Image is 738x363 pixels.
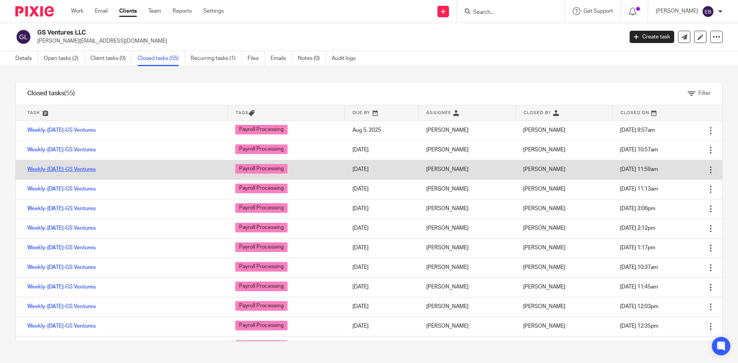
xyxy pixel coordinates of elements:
a: Weekly-[DATE]-GS Ventures [27,167,96,172]
span: (55) [64,90,75,96]
span: [PERSON_NAME] [523,265,565,270]
a: Email [95,7,108,15]
td: [DATE] [345,160,419,179]
span: [PERSON_NAME] [523,225,565,231]
span: [PERSON_NAME] [523,167,565,172]
a: Files [248,51,265,66]
a: Weekly-[DATE]-GS Ventures [27,206,96,211]
a: Weekly-[DATE]-GS Ventures [27,147,96,152]
span: [DATE] 12:03pm [620,304,658,309]
a: Weekly-[DATE]-GS Ventures [27,323,96,329]
a: Clients [119,7,137,15]
span: Payroll Processing [235,203,288,213]
a: Reports [173,7,192,15]
td: [PERSON_NAME] [419,258,515,277]
td: [DATE] [345,219,419,238]
span: Payroll Processing [235,223,288,232]
td: [PERSON_NAME] [419,160,515,179]
span: [PERSON_NAME] [523,147,565,152]
a: Client tasks (0) [90,51,132,66]
a: Weekly-[DATE]-GS Ventures [27,128,96,133]
td: [DATE] [345,336,419,356]
a: Create task [630,31,674,43]
span: Payroll Processing [235,164,288,174]
td: [DATE] [345,277,419,297]
td: Aug 5, 2025 [345,121,419,140]
input: Search [472,9,542,16]
td: [DATE] [345,140,419,160]
td: [PERSON_NAME] [419,219,515,238]
span: [PERSON_NAME] [523,206,565,211]
a: Details [15,51,38,66]
span: [DATE] 9:57am [620,128,655,133]
span: Payroll Processing [235,242,288,252]
span: [PERSON_NAME] [523,245,565,250]
span: Payroll Processing [235,321,288,330]
td: [DATE] [345,179,419,199]
span: [PERSON_NAME] [523,128,565,133]
img: svg%3E [15,29,32,45]
th: Tags [228,105,345,121]
h2: GS Ventures LLC [37,29,502,37]
span: [DATE] 10:37am [620,265,658,270]
h1: Closed tasks [27,90,75,98]
a: Settings [203,7,224,15]
td: [DATE] [345,297,419,317]
span: Get Support [583,8,613,14]
span: Payroll Processing [235,340,288,350]
a: Closed tasks (55) [138,51,185,66]
span: Payroll Processing [235,125,288,134]
img: svg%3E [702,5,714,18]
td: [PERSON_NAME] [419,317,515,336]
span: [DATE] 3:06pm [620,206,655,211]
td: [DATE] [345,317,419,336]
td: [PERSON_NAME] [419,179,515,199]
td: [PERSON_NAME] [419,277,515,297]
td: [DATE] [345,199,419,219]
span: [DATE] 11:59am [620,167,658,172]
p: [PERSON_NAME][EMAIL_ADDRESS][DOMAIN_NAME] [37,37,618,45]
a: Team [148,7,161,15]
td: [PERSON_NAME] [419,140,515,160]
a: Emails [271,51,292,66]
span: [PERSON_NAME] [523,186,565,192]
td: [PERSON_NAME] [419,199,515,219]
a: Notes (0) [298,51,326,66]
span: [PERSON_NAME] [523,284,565,290]
a: Weekly-[DATE]-GS Ventures [27,245,96,250]
td: [PERSON_NAME] [419,297,515,317]
span: [DATE] 2:12pm [620,225,655,231]
td: [PERSON_NAME] [419,121,515,140]
a: Audit logs [332,51,361,66]
span: Filter [698,91,711,96]
a: Work [71,7,83,15]
span: Payroll Processing [235,184,288,193]
span: [DATE] 12:35pm [620,323,658,329]
span: Payroll Processing [235,262,288,272]
span: [DATE] 11:13am [620,186,658,192]
span: Payroll Processing [235,301,288,311]
img: Pixie [15,6,54,17]
a: Open tasks (2) [44,51,85,66]
a: Weekly-[DATE]-GS Ventures [27,284,96,290]
td: [DATE] [345,258,419,277]
a: Recurring tasks (1) [191,51,242,66]
span: [PERSON_NAME] [523,323,565,329]
a: Weekly-[DATE]-GS Ventures [27,225,96,231]
a: Weekly-[DATE]-GS Ventures [27,304,96,309]
span: [DATE] 10:57am [620,147,658,152]
td: [PERSON_NAME] [419,238,515,258]
a: Weekly-[DATE]-GS Ventures [27,186,96,192]
span: [DATE] 11:45am [620,284,658,290]
span: Payroll Processing [235,282,288,291]
p: [PERSON_NAME] [656,7,698,15]
td: [DATE] [345,238,419,258]
span: [PERSON_NAME] [523,304,565,309]
td: [PERSON_NAME] [419,336,515,356]
span: Payroll Processing [235,144,288,154]
a: Weekly-[DATE]-GS Ventures [27,265,96,270]
span: [DATE] 1:17pm [620,245,655,250]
